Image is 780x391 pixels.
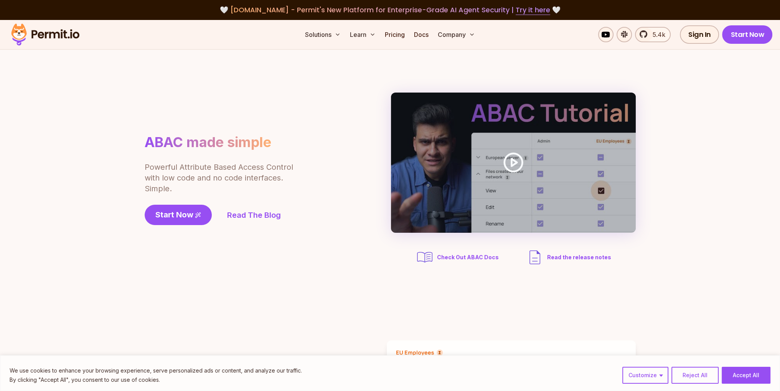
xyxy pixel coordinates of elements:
a: 5.4k [635,27,671,42]
button: Customize [622,367,668,384]
button: Reject All [671,367,719,384]
a: Read The Blog [227,210,281,220]
p: By clicking "Accept All", you consent to our use of cookies. [10,375,302,384]
a: Start Now [722,25,772,44]
span: Read the release notes [547,253,611,261]
a: Read the release notes [526,248,611,267]
a: Sign In [680,25,719,44]
img: description [526,248,544,267]
a: Check Out ABAC Docs [416,248,501,267]
a: Docs [411,27,432,42]
a: Pricing [382,27,408,42]
p: We use cookies to enhance your browsing experience, serve personalized ads or content, and analyz... [10,366,302,375]
span: 5.4k [648,30,665,39]
span: Check Out ABAC Docs [437,253,499,261]
p: Powerful Attribute Based Access Control with low code and no code interfaces. Simple. [145,162,294,194]
button: Learn [347,27,379,42]
button: Accept All [722,367,770,384]
a: Try it here [516,5,550,15]
h1: ABAC made simple [145,134,271,151]
div: 🤍 🤍 [18,5,762,15]
span: [DOMAIN_NAME] - Permit's New Platform for Enterprise-Grade AI Agent Security | [230,5,550,15]
img: abac docs [416,248,434,267]
img: Permit logo [8,22,83,48]
button: Company [435,27,478,42]
a: Start Now [145,205,212,225]
button: Solutions [302,27,344,42]
span: Start Now [155,209,193,220]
